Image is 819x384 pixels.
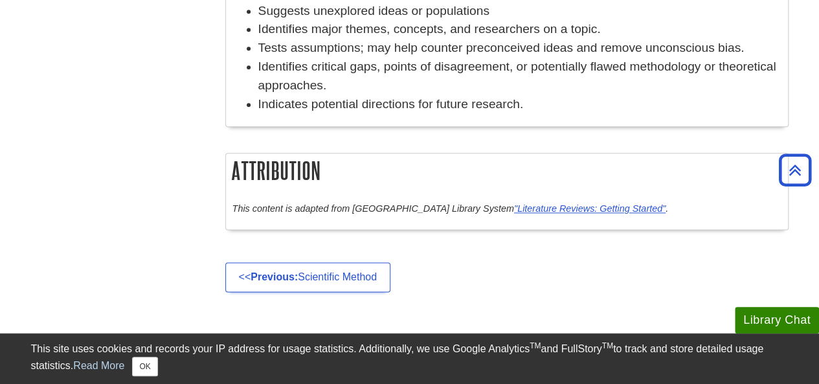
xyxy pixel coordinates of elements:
li: Identifies major themes, concepts, and researchers on a topic. [258,20,781,39]
sup: TM [530,341,541,350]
p: This content is adapted from [GEOGRAPHIC_DATA] Library System . [232,202,781,216]
a: <<Previous:Scientific Method [225,262,390,292]
h2: Attribution [226,153,788,188]
li: Identifies critical gaps, points of disagreement, or potentially flawed methodology or theoretica... [258,58,781,95]
strong: Previous: [251,271,298,282]
li: Tests assumptions; may help counter preconceived ideas and remove unconscious bias. [258,39,781,58]
li: Suggests unexplored ideas or populations [258,2,781,21]
a: "Literature Reviews: Getting Started" [514,203,666,214]
button: Library Chat [735,307,819,333]
li: Indicates potential directions for future research. [258,95,781,114]
button: Close [132,357,157,376]
sup: TM [602,341,613,350]
a: Read More [73,360,124,371]
div: This site uses cookies and records your IP address for usage statistics. Additionally, we use Goo... [31,341,789,376]
a: Back to Top [774,161,816,179]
